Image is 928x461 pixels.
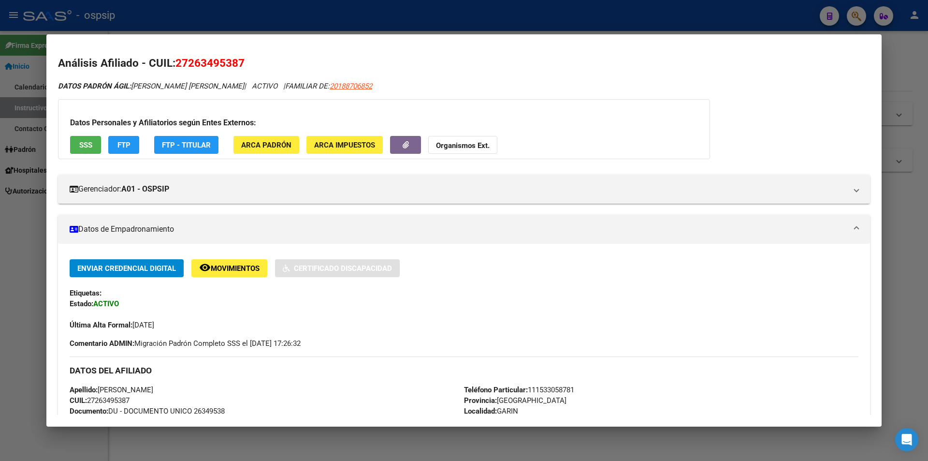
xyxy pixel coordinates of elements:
[241,141,291,149] span: ARCA Padrón
[93,299,119,308] strong: ACTIVO
[436,141,490,150] strong: Organismos Ext.
[70,259,184,277] button: Enviar Credencial Digital
[77,264,176,273] span: Enviar Credencial Digital
[121,183,169,195] strong: A01 - OSPSIP
[294,264,392,273] span: Certificado Discapacidad
[70,299,93,308] strong: Estado:
[175,57,245,69] span: 27263495387
[285,82,372,90] span: FAMILIAR DE:
[70,117,698,129] h3: Datos Personales y Afiliatorios según Entes Externos:
[70,339,134,348] strong: Comentario ADMIN:
[428,136,497,154] button: Organismos Ext.
[70,321,132,329] strong: Última Alta Formal:
[464,407,497,416] strong: Localidad:
[70,338,301,349] span: Migración Padrón Completo SSS el [DATE] 17:26:32
[108,136,139,154] button: FTP
[58,82,131,90] strong: DATOS PADRÓN ÁGIL:
[233,136,299,154] button: ARCA Padrón
[70,407,108,416] strong: Documento:
[464,396,497,405] strong: Provincia:
[154,136,218,154] button: FTP - Titular
[70,136,101,154] button: SSS
[306,136,383,154] button: ARCA Impuestos
[464,386,574,394] span: 111533058781
[70,386,98,394] strong: Apellido:
[199,262,211,273] mat-icon: remove_red_eye
[58,82,244,90] span: [PERSON_NAME] [PERSON_NAME]
[70,407,225,416] span: DU - DOCUMENTO UNICO 26349538
[58,55,870,72] h2: Análisis Afiliado - CUIL:
[70,396,87,405] strong: CUIL:
[79,141,92,149] span: SSS
[70,386,153,394] span: [PERSON_NAME]
[464,396,566,405] span: [GEOGRAPHIC_DATA]
[58,215,870,244] mat-expansion-panel-header: Datos de Empadronamiento
[70,183,847,195] mat-panel-title: Gerenciador:
[464,407,518,416] span: GARIN
[70,223,847,235] mat-panel-title: Datos de Empadronamiento
[275,259,400,277] button: Certificado Discapacidad
[330,82,372,90] span: 20188706852
[895,428,918,451] div: Open Intercom Messenger
[70,289,101,297] strong: Etiquetas:
[70,396,130,405] span: 27263495387
[117,141,130,149] span: FTP
[211,264,260,273] span: Movimientos
[464,386,528,394] strong: Teléfono Particular:
[191,259,267,277] button: Movimientos
[70,321,154,329] span: [DATE]
[314,141,375,149] span: ARCA Impuestos
[58,82,372,90] i: | ACTIVO |
[70,365,858,376] h3: DATOS DEL AFILIADO
[58,175,870,204] mat-expansion-panel-header: Gerenciador:A01 - OSPSIP
[162,141,211,149] span: FTP - Titular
